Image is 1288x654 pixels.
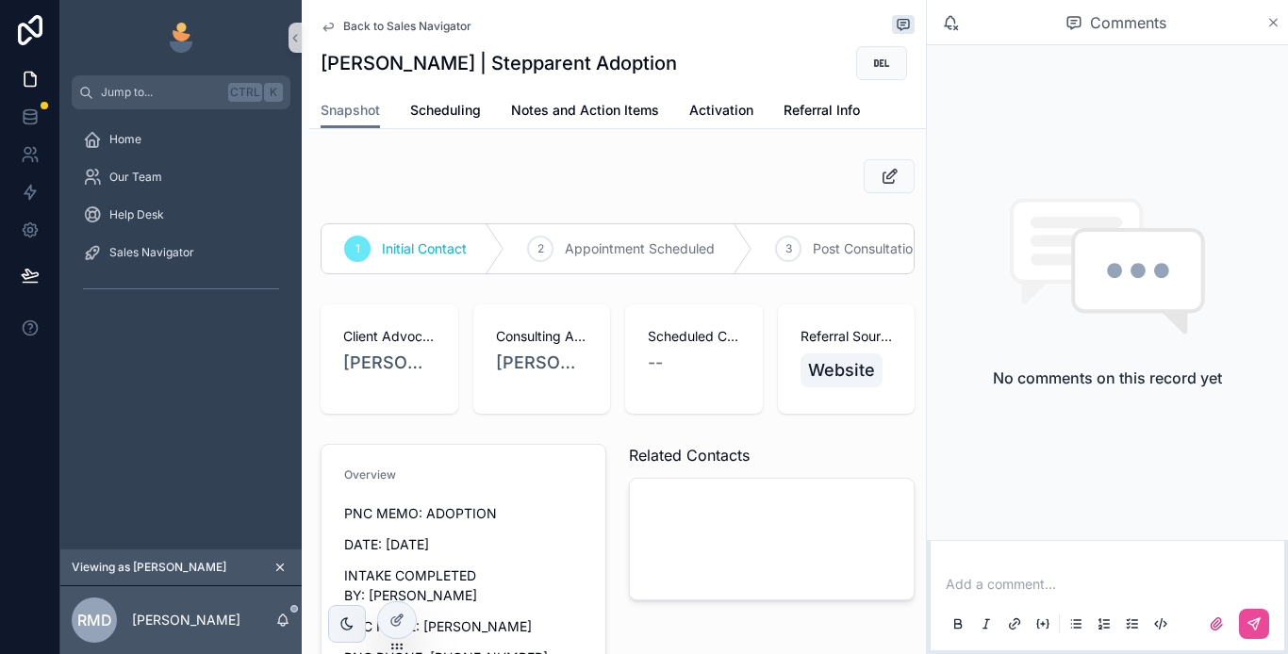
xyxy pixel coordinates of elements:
[344,503,583,523] p: PNC MEMO: ADOPTION
[629,444,750,466] span: Related Contacts
[410,101,481,120] span: Scheduling
[60,109,302,328] div: scrollable content
[1090,11,1166,34] span: Comments
[496,327,588,346] span: Consulting Attorney
[132,611,240,629] p: [PERSON_NAME]
[355,241,360,256] span: 1
[344,616,583,636] p: PNC NAME: [PERSON_NAME]
[321,19,471,34] a: Back to Sales Navigator
[511,101,659,120] span: Notes and Action Items
[410,93,481,131] a: Scheduling
[689,101,753,120] span: Activation
[72,75,290,109] button: Jump to...CtrlK
[689,93,753,131] a: Activation
[343,327,436,346] span: Client Advocate
[785,241,792,256] span: 3
[72,560,226,575] span: Viewing as [PERSON_NAME]
[801,327,893,346] span: Referral Source
[321,50,677,76] h1: [PERSON_NAME] | Stepparent Adoption
[784,101,860,120] span: Referral Info
[808,357,875,384] span: Website
[344,467,396,482] span: Overview
[382,239,467,258] span: Initial Contact
[321,101,380,120] span: Snapshot
[166,23,196,53] img: App logo
[72,123,290,156] a: Home
[109,245,194,260] span: Sales Navigator
[72,160,290,194] a: Our Team
[101,85,221,100] span: Jump to...
[813,239,920,258] span: Post Consultation
[565,239,715,258] span: Appointment Scheduled
[993,367,1222,389] h2: No comments on this record yet
[72,198,290,232] a: Help Desk
[321,93,380,129] a: Snapshot
[109,132,141,147] span: Home
[343,350,436,376] a: [PERSON_NAME]
[344,534,583,554] p: DATE: [DATE]
[109,207,164,222] span: Help Desk
[77,609,112,631] span: RMD
[72,236,290,270] a: Sales Navigator
[343,19,471,34] span: Back to Sales Navigator
[511,93,659,131] a: Notes and Action Items
[344,565,583,605] p: INTAKE COMPLETED BY: [PERSON_NAME]
[648,327,740,346] span: Scheduled Consultation
[648,350,663,376] span: --
[537,241,544,256] span: 2
[784,93,860,131] a: Referral Info
[228,83,262,102] span: Ctrl
[266,85,281,100] span: K
[109,170,162,185] span: Our Team
[496,350,588,376] a: [PERSON_NAME]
